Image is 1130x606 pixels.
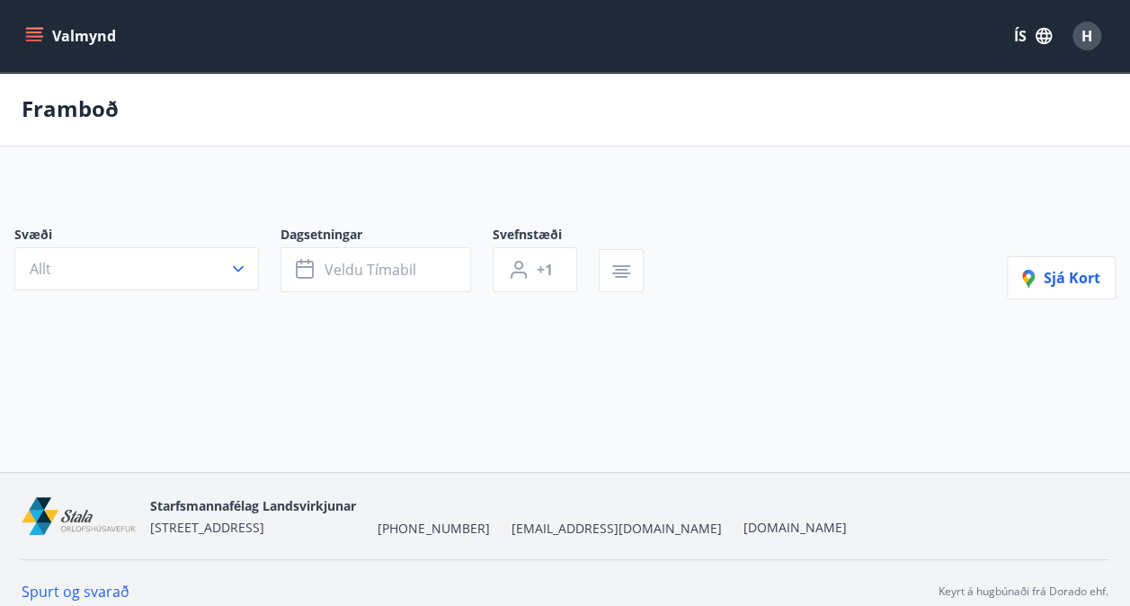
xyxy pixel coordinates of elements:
[280,226,493,247] span: Dagsetningar
[378,520,489,538] span: [PHONE_NUMBER]
[22,497,136,536] img: mEl60ZlWq2dfEsT9wIdje1duLb4bJloCzzh6OZwP.png
[511,520,721,538] span: [EMAIL_ADDRESS][DOMAIN_NAME]
[537,260,553,280] span: +1
[325,260,416,280] span: Veldu tímabil
[1065,14,1108,58] button: H
[14,247,259,290] button: Allt
[1022,268,1100,288] span: Sjá kort
[280,247,471,292] button: Veldu tímabil
[150,497,356,514] span: Starfsmannafélag Landsvirkjunar
[743,519,846,536] a: [DOMAIN_NAME]
[939,584,1108,600] p: Keyrt á hugbúnaði frá Dorado ehf.
[1004,20,1062,52] button: ÍS
[1081,26,1092,46] span: H
[493,247,577,292] button: +1
[22,582,129,602] a: Spurt og svarað
[22,20,123,52] button: menu
[14,226,280,247] span: Svæði
[150,519,264,536] span: [STREET_ADDRESS]
[1007,256,1116,299] button: Sjá kort
[30,259,51,279] span: Allt
[493,226,599,247] span: Svefnstæði
[22,94,119,124] p: Framboð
